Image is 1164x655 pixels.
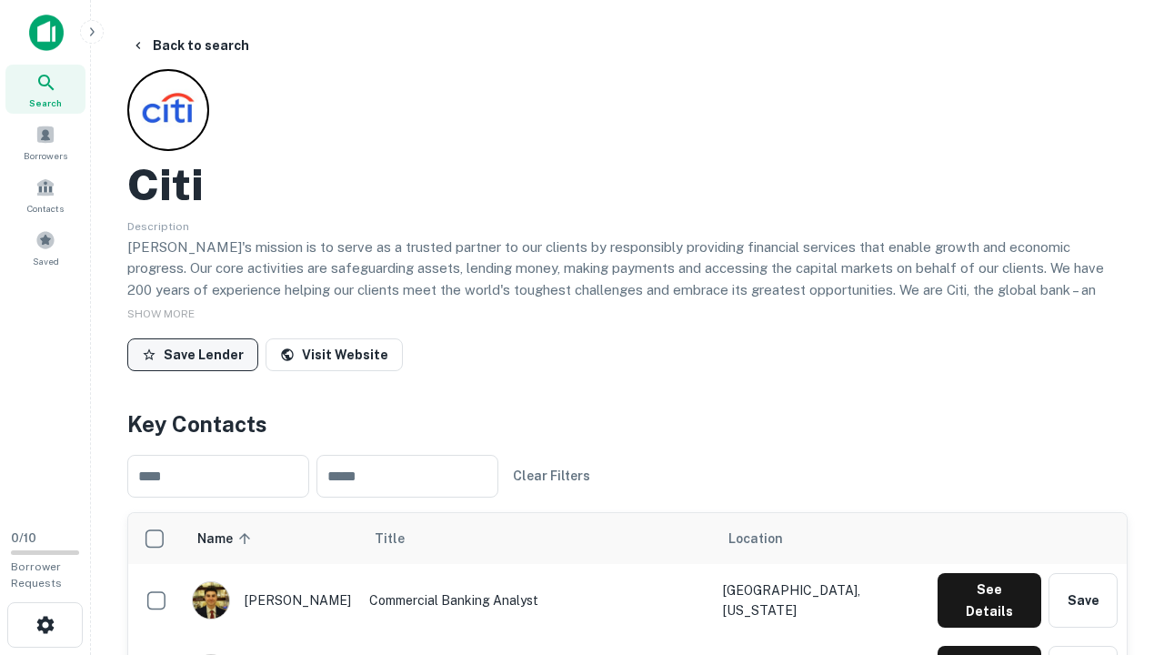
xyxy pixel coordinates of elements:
h2: Citi [127,158,204,211]
button: Back to search [124,29,256,62]
img: capitalize-icon.png [29,15,64,51]
a: Borrowers [5,117,85,166]
span: Description [127,220,189,233]
span: Title [375,528,428,549]
span: Borrower Requests [11,560,62,589]
a: Saved [5,223,85,272]
button: Save Lender [127,338,258,371]
th: Title [360,513,714,564]
button: Save [1049,573,1118,628]
p: [PERSON_NAME]'s mission is to serve as a trusted partner to our clients by responsibly providing ... [127,237,1128,344]
a: Visit Website [266,338,403,371]
td: Commercial Banking Analyst [360,564,714,637]
span: Borrowers [24,148,67,163]
div: [PERSON_NAME] [192,581,351,620]
span: Saved [33,254,59,268]
iframe: Chat Widget [1073,509,1164,597]
span: Contacts [27,201,64,216]
h4: Key Contacts [127,408,1128,440]
span: Location [728,528,783,549]
th: Name [183,513,360,564]
a: Contacts [5,170,85,219]
th: Location [714,513,928,564]
td: [GEOGRAPHIC_DATA], [US_STATE] [714,564,928,637]
img: 1753279374948 [193,582,229,619]
a: Search [5,65,85,114]
span: 0 / 10 [11,531,36,545]
span: Name [197,528,256,549]
span: SHOW MORE [127,307,195,320]
button: Clear Filters [506,459,597,492]
span: Search [29,96,62,110]
button: See Details [938,573,1041,628]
